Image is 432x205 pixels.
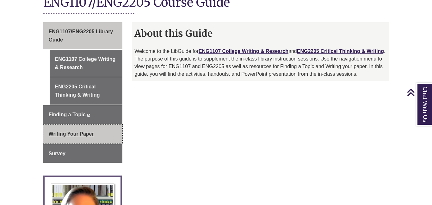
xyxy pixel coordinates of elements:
[43,22,123,49] a: ENG1107/ENG2205 Library Guide
[199,48,288,54] a: ENG1107 College Writing & Research
[43,125,123,144] a: Writing Your Paper
[49,131,94,137] span: Writing Your Paper
[297,48,384,54] a: ENG2205 Critical Thinking & Writing
[134,48,386,78] p: Welcome to the LibGuide for and . The purpose of this guide is to supplement the in-class library...
[49,112,86,117] span: Finding a Topic
[49,151,65,156] span: Survey
[49,29,113,42] span: ENG1107/ENG2205 Library Guide
[50,50,123,77] a: ENG1107 College Writing & Research
[43,144,123,163] a: Survey
[407,88,430,97] a: Back to Top
[132,25,389,41] h2: About this Guide
[87,114,90,117] i: This link opens in a new window
[43,105,123,124] a: Finding a Topic
[50,77,123,104] a: ENG2205 Critical Thinking & Writing
[43,22,123,163] div: Guide Page Menu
